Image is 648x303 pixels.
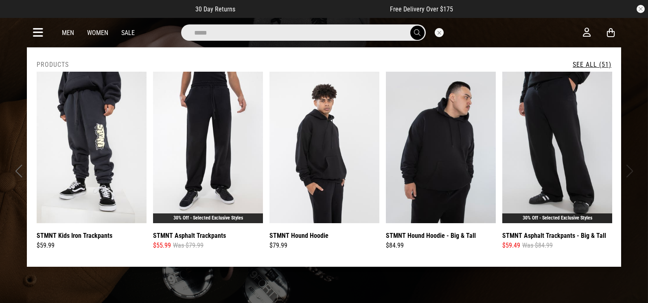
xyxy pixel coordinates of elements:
img: Stmnt Asphalt Trackpants - Big & Tall in Black [502,72,612,223]
img: Stmnt Asphalt Trackpants in Black [153,72,263,223]
button: Open LiveChat chat widget [7,3,31,28]
span: $59.49 [502,241,520,250]
span: 30 Day Returns [195,5,235,13]
a: Men [62,29,74,37]
a: 30% Off - Selected Exclusive Styles [173,215,243,221]
div: $59.99 [37,241,147,250]
div: $84.99 [386,241,496,250]
iframe: Customer reviews powered by Trustpilot [252,5,374,13]
div: $79.99 [269,241,379,250]
img: Stmnt Kids Iron Trackpants in Grey [37,72,147,223]
a: Sale [121,29,135,37]
a: See All (51) [573,61,611,68]
a: Women [87,29,108,37]
img: Stmnt Hound Hoodie in Black [269,72,379,223]
button: Close search [435,28,444,37]
a: STMNT Hound Hoodie [269,231,328,241]
span: Free Delivery Over $175 [390,5,453,13]
h2: Products [37,61,69,68]
img: Stmnt Hound Hoodie - Big & Tall in Black [386,72,496,223]
span: Was $79.99 [173,241,204,250]
a: STMNT Asphalt Trackpants - Big & Tall [502,231,606,241]
a: STMNT Asphalt Trackpants [153,231,226,241]
span: Was $84.99 [522,241,553,250]
a: 30% Off - Selected Exclusive Styles [523,215,592,221]
a: STMNT Hound Hoodie - Big & Tall [386,231,476,241]
a: STMNT Kids Iron Trackpants [37,231,112,241]
span: $55.99 [153,241,171,250]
